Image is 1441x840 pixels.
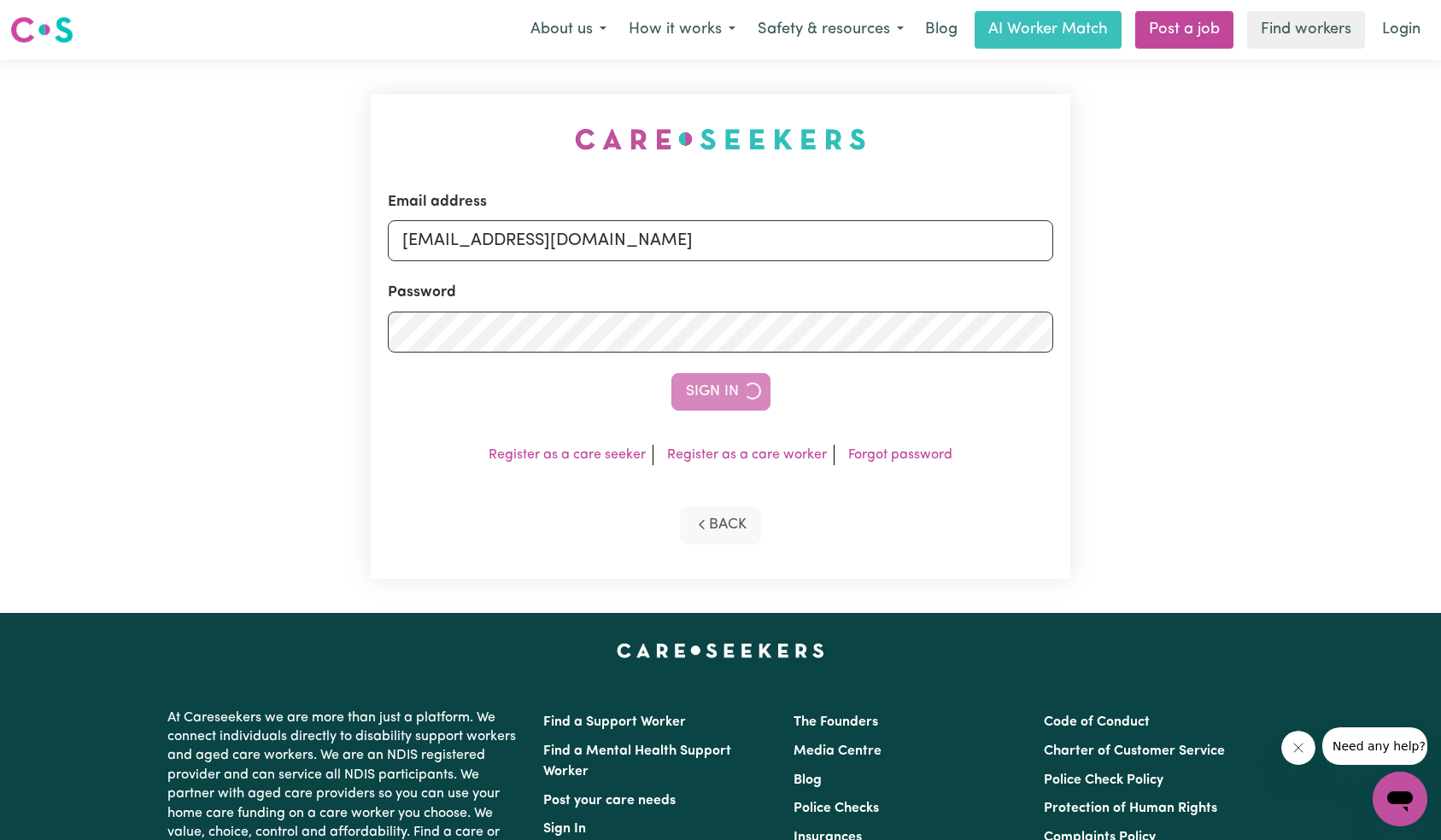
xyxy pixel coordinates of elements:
button: About us [519,12,618,48]
img: Careseekers logo [10,15,73,45]
a: Careseekers home page [617,644,824,657]
a: Sign In [543,822,586,836]
a: The Founders [794,715,878,729]
a: Charter of Customer Service [1044,744,1225,758]
a: Police Check Policy [1044,773,1163,787]
input: Email address [388,220,1054,261]
iframe: Message from company [1322,727,1427,765]
a: Find a Support Worker [543,715,686,729]
a: Register as a care worker [667,448,827,462]
a: Police Checks [794,802,879,815]
a: Forgot password [848,448,952,462]
a: Post your care needs [543,794,676,808]
button: How it works [618,12,747,48]
a: Blog [915,11,968,49]
a: Find a Mental Health Support Worker [543,744,731,779]
a: Find workers [1247,11,1365,49]
a: Code of Conduct [1044,715,1150,729]
a: Media Centre [794,744,882,758]
a: Careseekers logo [10,10,73,50]
button: Safety & resources [747,12,915,48]
a: Register as a care seeker [489,448,646,462]
a: Login [1372,11,1431,49]
a: Protection of Human Rights [1044,802,1217,815]
a: Post a job [1135,11,1233,49]
label: Email address [388,191,487,213]
a: AI Worker Match [975,11,1122,49]
a: Blog [794,773,822,787]
label: Password [388,282,456,304]
iframe: Button to launch messaging window [1373,772,1427,826]
iframe: Close message [1281,731,1315,765]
